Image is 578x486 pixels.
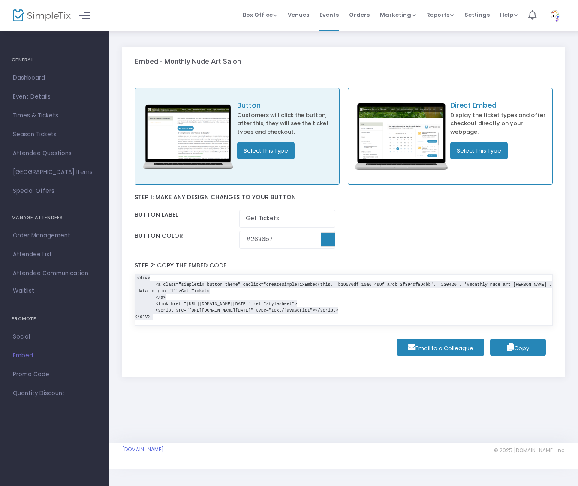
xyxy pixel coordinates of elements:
span: Events [319,4,339,26]
span: Waitlist [13,287,34,295]
span: Box Office [243,11,277,19]
span: Dashboard [13,72,96,84]
span: Attendee Communication [13,268,96,279]
span: Attendee List [13,249,96,260]
span: Venues [288,4,309,26]
span: Embed [13,350,96,361]
span: Email to a Colleague [403,340,478,357]
h4: PROMOTE [12,310,98,327]
span: Reports [426,11,454,19]
img: direct_embed.png [352,100,450,172]
span: Copy [507,344,529,352]
label: Button color [135,228,183,245]
span: Order Management [13,230,96,241]
a: [DOMAIN_NAME] [122,446,164,453]
h3: Embed - Monthly Nude Art Salon [135,57,241,66]
h4: MANAGE ATTENDEES [12,209,98,226]
img: embed_button.png [139,100,237,172]
label: Step 2: Copy the embed code [135,257,226,275]
p: Customers will click the button, after this, they will see the ticket types and checkout. [237,111,335,136]
span: Season Tickets [13,129,96,140]
input: Enter Button Label [239,210,335,228]
label: Step 1: Make any design changes to your button [135,189,296,207]
span: Settings [464,4,490,26]
p: Display the ticket types and offer checkout directly on your webpage. [450,111,548,136]
span: [GEOGRAPHIC_DATA] Items [13,167,96,178]
span: Help [500,11,518,19]
span: Event Details [13,91,96,102]
span: Social [13,331,96,342]
label: Button label [135,207,178,224]
span: Attendee Questions [13,148,96,159]
button: Select This Type [450,142,508,159]
span: Quantity Discount [13,388,96,399]
span: Marketing [380,11,416,19]
button: Select This Type [237,142,295,159]
button: Copy [490,339,546,356]
h4: GENERAL [12,51,98,69]
p: Button [237,100,335,111]
span: Orders [349,4,370,26]
span: Promo Code [13,369,96,380]
span: Times & Tickets [13,110,96,121]
span: Special Offers [13,186,96,197]
span: © 2025 [DOMAIN_NAME] Inc. [494,447,565,454]
a: Email to a Colleague [397,339,484,356]
p: Direct Embed [450,100,548,111]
